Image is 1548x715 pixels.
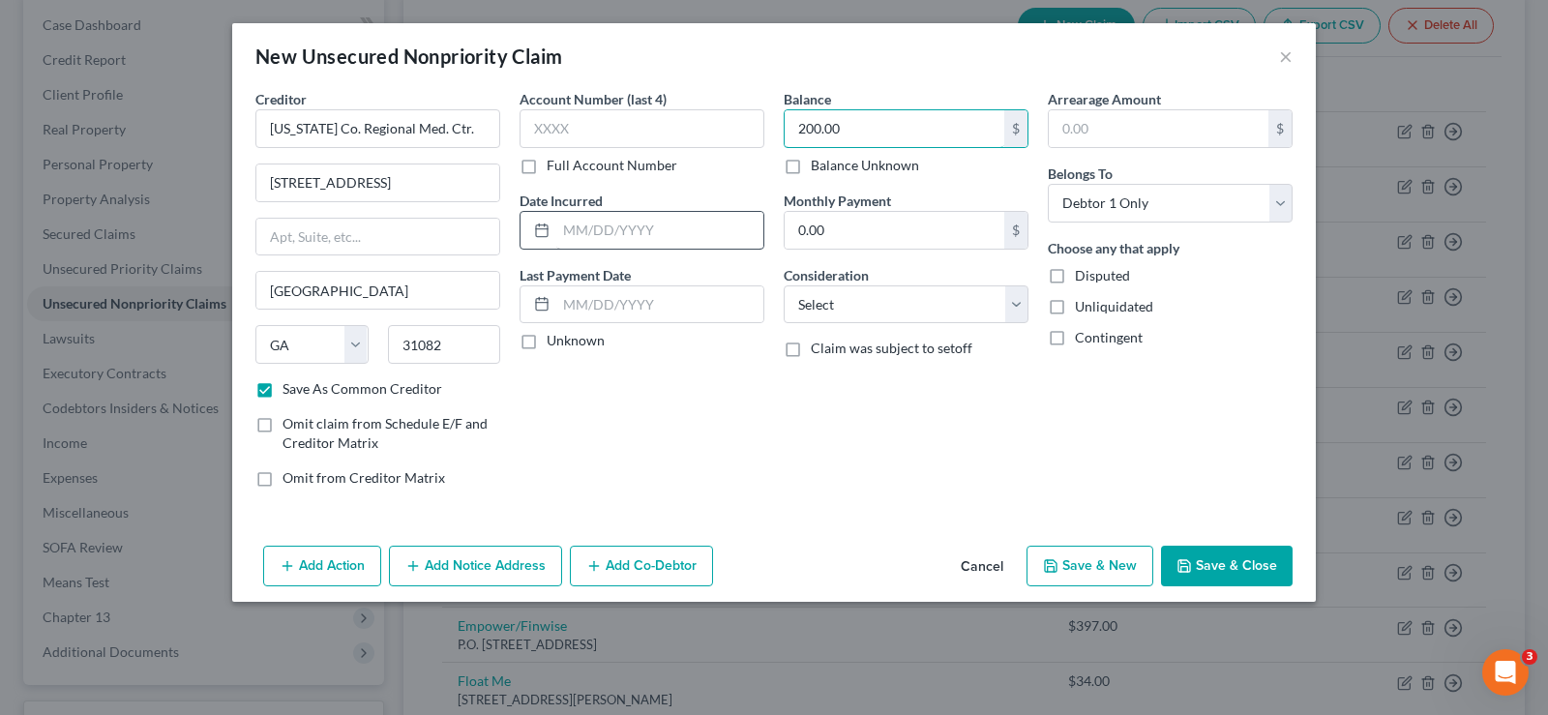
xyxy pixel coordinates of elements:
[1075,267,1130,283] span: Disputed
[256,164,499,201] input: Enter address...
[945,548,1019,586] button: Cancel
[547,156,677,175] label: Full Account Number
[389,546,562,586] button: Add Notice Address
[1482,649,1529,696] iframe: Intercom live chat
[263,546,381,586] button: Add Action
[255,91,307,107] span: Creditor
[1048,89,1161,109] label: Arrearage Amount
[256,272,499,309] input: Enter city...
[255,109,500,148] input: Search creditor by name...
[1027,546,1153,586] button: Save & New
[255,43,562,70] div: New Unsecured Nonpriority Claim
[1048,165,1113,182] span: Belongs To
[784,89,831,109] label: Balance
[784,265,869,285] label: Consideration
[1075,329,1143,345] span: Contingent
[785,212,1004,249] input: 0.00
[1049,110,1268,147] input: 0.00
[283,415,488,451] span: Omit claim from Schedule E/F and Creditor Matrix
[811,156,919,175] label: Balance Unknown
[283,379,442,399] label: Save As Common Creditor
[1279,45,1293,68] button: ×
[784,191,891,211] label: Monthly Payment
[1004,110,1027,147] div: $
[811,340,972,356] span: Claim was subject to setoff
[1048,238,1179,258] label: Choose any that apply
[283,469,445,486] span: Omit from Creditor Matrix
[547,331,605,350] label: Unknown
[520,265,631,285] label: Last Payment Date
[1268,110,1292,147] div: $
[1075,298,1153,314] span: Unliquidated
[785,110,1004,147] input: 0.00
[570,546,713,586] button: Add Co-Debtor
[520,191,603,211] label: Date Incurred
[1004,212,1027,249] div: $
[388,325,501,364] input: Enter zip...
[556,286,763,323] input: MM/DD/YYYY
[520,89,667,109] label: Account Number (last 4)
[256,219,499,255] input: Apt, Suite, etc...
[556,212,763,249] input: MM/DD/YYYY
[520,109,764,148] input: XXXX
[1522,649,1537,665] span: 3
[1161,546,1293,586] button: Save & Close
